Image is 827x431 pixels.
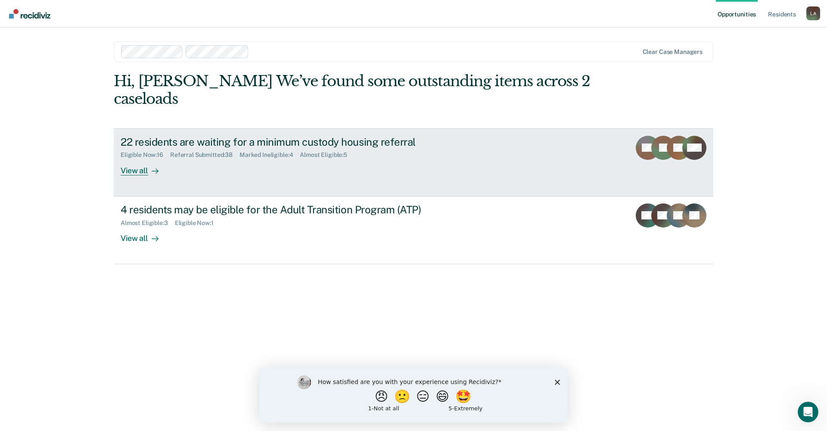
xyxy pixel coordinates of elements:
div: Almost Eligible : 3 [121,219,175,227]
iframe: Intercom live chat [798,402,818,422]
div: 4 residents may be eligible for the Adult Transition Program (ATP) [121,203,423,216]
iframe: Survey by Kim from Recidiviz [259,367,568,422]
div: L A [806,6,820,20]
div: Almost Eligible : 5 [300,151,354,159]
div: View all [121,226,169,243]
div: Referral Submitted : 38 [170,151,239,159]
img: Recidiviz [9,9,50,19]
div: Hi, [PERSON_NAME] We’ve found some outstanding items across 2 caseloads [114,72,594,108]
div: Eligible Now : 1 [175,219,221,227]
div: Clear case managers [643,48,703,56]
div: Marked Ineligible : 4 [239,151,300,159]
div: Eligible Now : 16 [121,151,170,159]
a: 4 residents may be eligible for the Adult Transition Program (ATP)Almost Eligible:3Eligible Now:1... [114,197,713,264]
div: View all [121,159,169,175]
div: 22 residents are waiting for a minimum custody housing referral [121,136,423,148]
a: 22 residents are waiting for a minimum custody housing referralEligible Now:16Referral Submitted:... [114,128,713,197]
button: Profile dropdown button [806,6,820,20]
